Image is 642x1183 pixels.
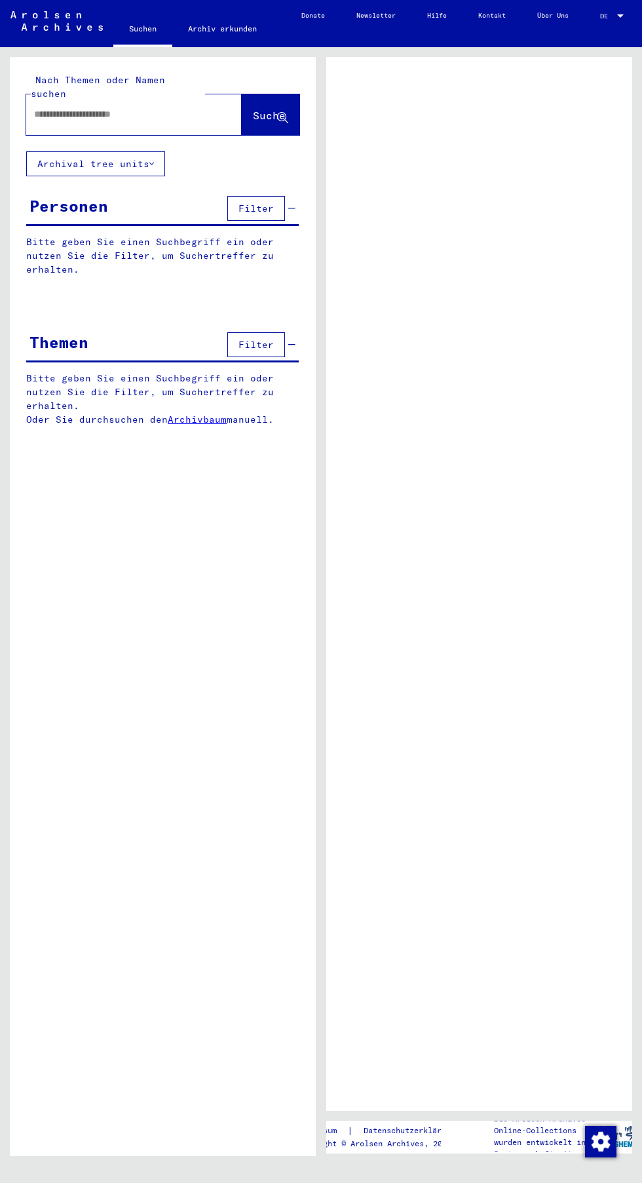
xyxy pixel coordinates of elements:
p: Bitte geben Sie einen Suchbegriff ein oder nutzen Sie die Filter, um Suchertreffer zu erhalten. O... [26,372,299,427]
mat-label: Nach Themen oder Namen suchen [31,74,165,100]
img: Arolsen_neg.svg [10,11,103,31]
span: Filter [238,203,274,214]
div: Zustimmung ändern [584,1125,616,1157]
img: Zustimmung ändern [585,1126,616,1157]
span: Filter [238,339,274,351]
a: Archiv erkunden [172,13,273,45]
p: Bitte geben Sie einen Suchbegriff ein oder nutzen Sie die Filter, um Suchertreffer zu erhalten. [26,235,299,277]
span: DE [600,12,614,20]
div: | [295,1124,471,1138]
p: Die Arolsen Archives Online-Collections [494,1113,594,1136]
a: Datenschutzerklärung [353,1124,471,1138]
p: wurden entwickelt in Partnerschaft mit [494,1136,594,1160]
span: Suche [253,109,286,122]
p: Copyright © Arolsen Archives, 2021 [295,1138,471,1150]
div: Personen [29,194,108,218]
div: Themen [29,330,88,354]
button: Archival tree units [26,151,165,176]
a: Suchen [113,13,172,47]
button: Filter [227,332,285,357]
button: Suche [242,94,299,135]
a: Archivbaum [168,414,227,425]
button: Filter [227,196,285,221]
